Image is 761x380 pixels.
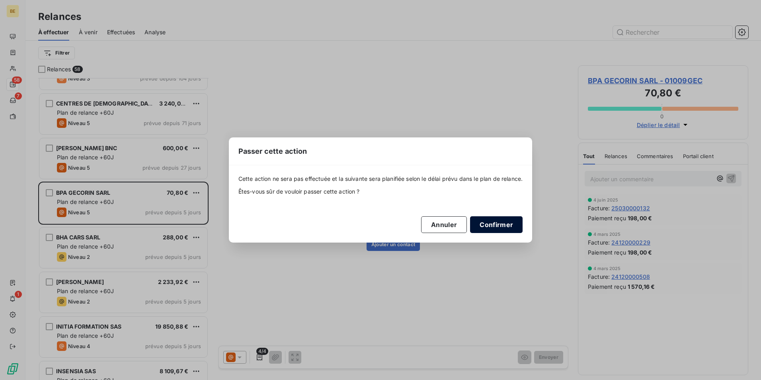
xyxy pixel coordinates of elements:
button: Annuler [421,216,467,233]
span: Êtes-vous sûr de vouloir passer cette action ? [238,188,523,196]
span: Passer cette action [238,146,307,157]
span: Cette action ne sera pas effectuée et la suivante sera planifiée selon le délai prévu dans le pla... [238,175,523,183]
iframe: Intercom live chat [734,353,753,372]
button: Confirmer [470,216,523,233]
